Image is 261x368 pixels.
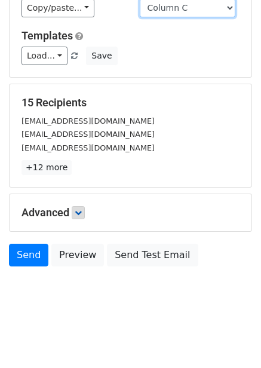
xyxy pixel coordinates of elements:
a: +12 more [22,160,72,175]
a: Preview [51,244,104,266]
h5: 15 Recipients [22,96,239,109]
a: Send [9,244,48,266]
small: [EMAIL_ADDRESS][DOMAIN_NAME] [22,116,155,125]
a: Load... [22,47,67,65]
a: Send Test Email [107,244,198,266]
small: [EMAIL_ADDRESS][DOMAIN_NAME] [22,130,155,139]
h5: Advanced [22,206,239,219]
small: [EMAIL_ADDRESS][DOMAIN_NAME] [22,143,155,152]
a: Templates [22,29,73,42]
iframe: Chat Widget [201,311,261,368]
button: Save [86,47,117,65]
